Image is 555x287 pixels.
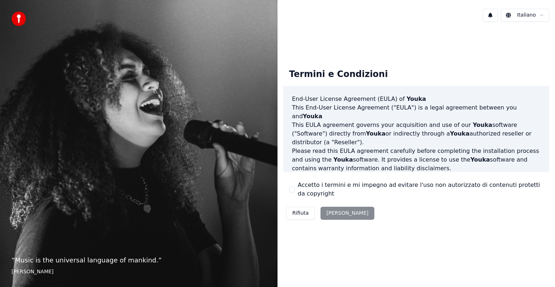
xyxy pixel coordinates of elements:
span: Youka [406,95,426,102]
h3: End-User License Agreement (EULA) of [292,95,541,103]
span: Youka [450,130,469,137]
p: “ Music is the universal language of mankind. ” [12,255,266,265]
span: Youka [303,113,322,120]
p: This EULA agreement governs your acquisition and use of our software ("Software") directly from o... [292,121,541,147]
label: Accetto i termini e mi impegno ad evitare l'uso non autorizzato di contenuti protetti da copyright [298,181,543,198]
footer: [PERSON_NAME] [12,268,266,275]
span: Youka [366,130,386,137]
span: Youka [334,156,353,163]
span: Youka [470,156,490,163]
p: Please read this EULA agreement carefully before completing the installation process and using th... [292,147,541,173]
span: Youka [473,121,492,128]
p: This End-User License Agreement ("EULA") is a legal agreement between you and [292,103,541,121]
div: Termini e Condizioni [283,63,393,86]
img: youka [12,12,26,26]
button: Rifiuta [286,207,315,220]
